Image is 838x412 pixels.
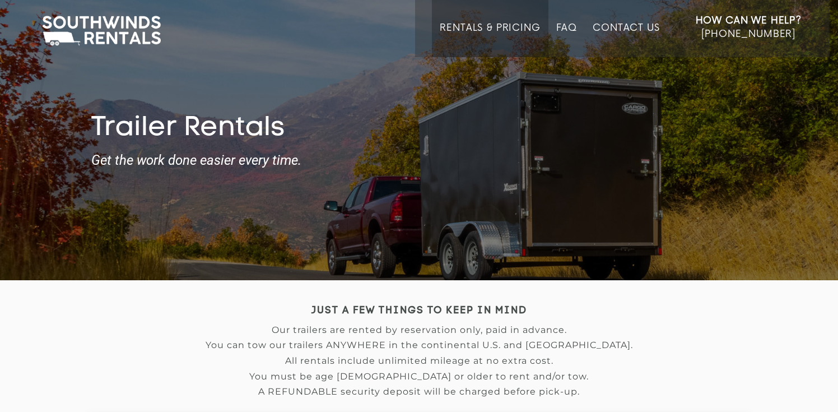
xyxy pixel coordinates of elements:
a: How Can We Help? [PHONE_NUMBER] [696,14,802,49]
a: Rentals & Pricing [440,22,540,57]
p: Our trailers are rented by reservation only, paid in advance. [91,325,747,335]
span: [PHONE_NUMBER] [701,29,795,40]
img: Southwinds Rentals Logo [36,13,166,48]
p: A REFUNDABLE security deposit will be charged before pick-up. [91,387,747,397]
strong: How Can We Help? [696,15,802,26]
p: You must be age [DEMOGRAPHIC_DATA] or older to rent and/or tow. [91,372,747,382]
p: All rentals include unlimited mileage at no extra cost. [91,356,747,366]
h1: Trailer Rentals [91,113,747,145]
p: You can tow our trailers ANYWHERE in the continental U.S. and [GEOGRAPHIC_DATA]. [91,340,747,350]
a: Contact Us [593,22,659,57]
a: FAQ [556,22,578,57]
strong: Get the work done easier every time. [91,153,747,168]
strong: JUST A FEW THINGS TO KEEP IN MIND [311,306,527,316]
